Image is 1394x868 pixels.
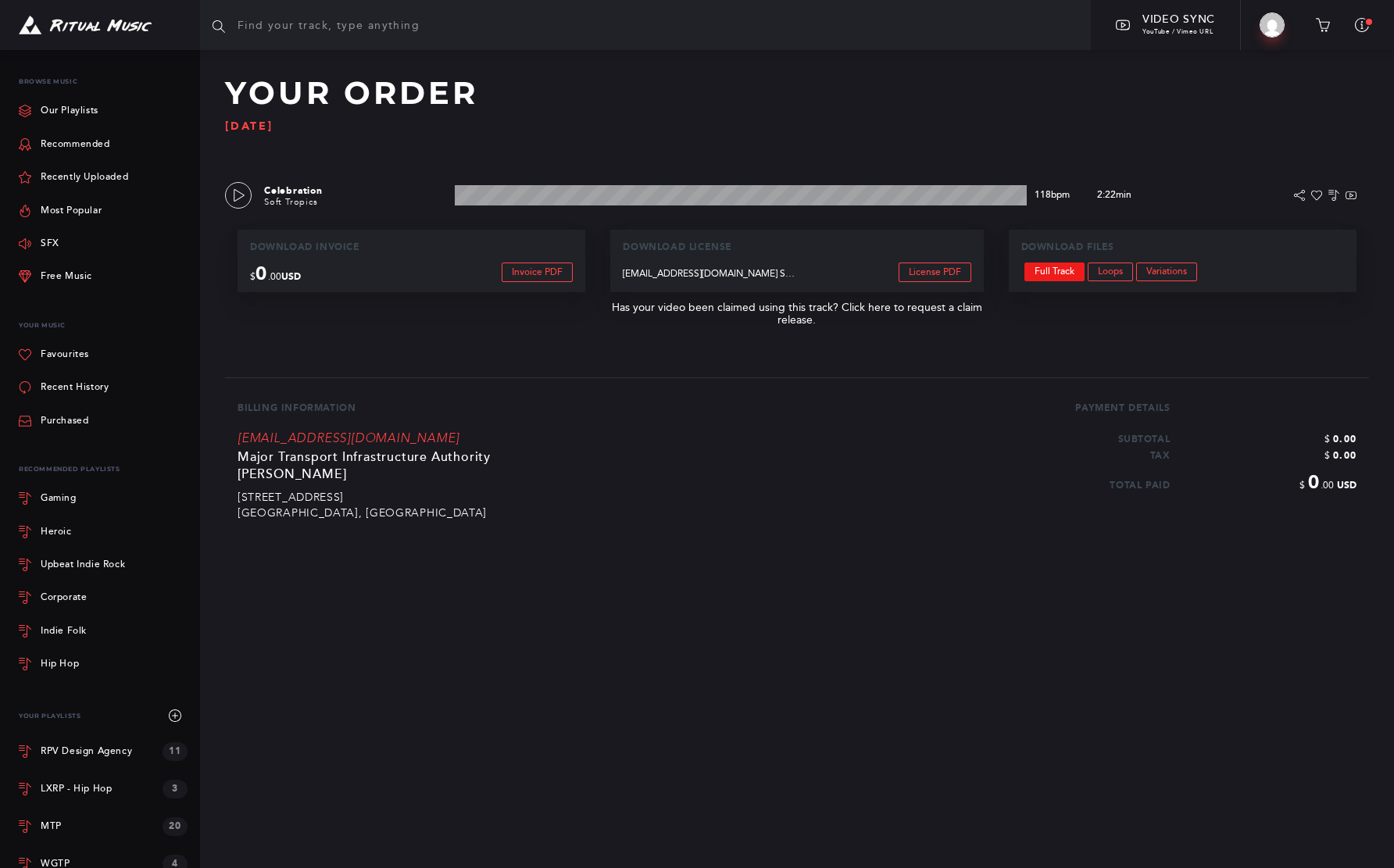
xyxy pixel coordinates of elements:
div: 3 [163,780,188,798]
a: Favourites [19,338,89,371]
p: Browse Music [19,69,188,95]
p: Total Paid [984,480,1171,491]
a: RPV Design Agency 11 [19,733,188,770]
p: $ .00 [250,263,412,284]
div: Hip Hop [41,659,79,669]
p: Payment Details [1075,403,1170,414]
p: Download Files [1021,242,1344,253]
a: MTP 20 [19,808,188,845]
a: Free Music [19,260,92,293]
a: Corporate [19,581,188,614]
p: Your Music [19,313,188,338]
a: License PDF [899,263,971,282]
p: [DATE] [225,120,1369,133]
p: $ [1170,428,1356,445]
a: Full Track [1024,263,1085,281]
span: 0.00 [1330,434,1356,445]
a: Recent History [19,371,109,404]
div: RPV Design Agency [41,746,132,757]
p: 2:22 [1083,188,1146,202]
div: Heroic [41,527,72,537]
p: Tax [984,445,1171,462]
a: SFX [19,227,59,260]
a: Upbeat Indie Rock [19,548,188,581]
a: Has your video been claimed using this track? Click here to request a claim release. [610,302,983,327]
p: Download Invoice [250,242,573,253]
p: [PERSON_NAME] [238,464,984,481]
span: USD [281,271,301,282]
a: Soft Tropics [264,197,318,207]
a: Hip Hop [19,648,188,680]
a: Our Playlists [19,95,98,127]
a: Loops [1088,263,1133,281]
div: Upbeat Indie Rock [41,560,125,570]
div: 20 [163,817,188,836]
div: Indie Folk [41,627,87,636]
p: Billing Information [238,403,984,414]
div: 11 [163,742,188,761]
a: Most Popular [19,194,102,227]
p: [EMAIL_ADDRESS][DOMAIN_NAME] [238,432,984,446]
p: 118 [1033,190,1071,201]
div: Recommended Playlists [19,456,188,482]
p: Celebration [264,184,449,198]
p: [GEOGRAPHIC_DATA], [GEOGRAPHIC_DATA] [238,504,984,520]
div: MTP [41,821,62,832]
span: 0 [256,262,268,284]
p: [EMAIL_ADDRESS][DOMAIN_NAME] Subscription, Web / Streaming, External, Internal, 0 - 10 Employees,... [623,269,797,280]
a: Invoice PDF [502,263,573,282]
p: $ [1170,445,1356,462]
div: Gaming [41,494,77,503]
p: [STREET_ADDRESS] [238,488,984,504]
h2: Your Order [225,75,1369,111]
div: Corporate [41,593,87,602]
p: Subtotal [984,428,1171,445]
p: Download License [623,242,970,253]
a: Heroic [19,515,188,548]
span: min [1116,189,1131,201]
a: Recently Uploaded [19,161,128,194]
img: Tony Tran [1260,13,1285,38]
span: 0.00 [1330,450,1356,461]
a: LXRP - Hip Hop 3 [19,770,188,808]
a: Variations [1136,263,1197,281]
span: bpm [1051,189,1070,201]
a: Purchased [19,405,88,438]
a: Gaming [19,482,188,515]
span: USD [1334,480,1356,491]
p: Major Transport Infrastructure Authority [238,447,984,464]
img: Ritual Music [19,16,152,35]
span: 0 [1305,470,1321,493]
a: Indie Folk [19,615,188,648]
a: Recommended [19,128,110,161]
p: $ .00 [1170,471,1356,493]
div: Your Playlists [19,699,188,732]
div: LXRP - Hip Hop [41,784,112,795]
span: Video Sync [1142,13,1215,26]
span: YouTube / Vimeo URL [1142,28,1213,35]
